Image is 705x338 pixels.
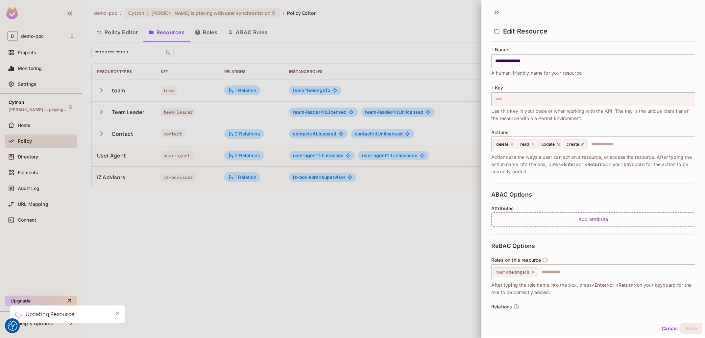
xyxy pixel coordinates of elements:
[564,139,587,149] div: create
[561,161,579,167] span: <Enter>
[520,142,529,147] span: read
[8,321,17,331] button: Consent Preferences
[495,85,503,90] span: Key
[592,282,610,288] span: <Enter>
[541,142,555,147] span: update
[112,309,122,319] button: Close
[503,27,547,35] span: Edit Resource
[491,212,695,227] div: Add attribute
[538,139,563,149] div: update
[584,161,606,167] span: <Return>
[615,282,637,288] span: <Return>
[491,69,582,77] span: A human-friendly name for your resource
[496,142,508,147] span: delete
[517,139,537,149] div: read
[680,323,702,334] button: Save
[659,323,680,334] button: Cancel
[491,304,512,309] span: Relations
[491,206,514,211] span: Attributes
[491,243,535,249] span: ReBAC Options
[491,281,695,296] span: After typing the role name into the box, press or on your keyboard for the role to be correctly a...
[496,270,509,275] span: team #
[491,257,541,263] span: Roles on this resource
[491,191,532,198] span: ABAC Options
[26,310,75,318] div: Updating Resource
[491,154,695,175] span: Actions are the ways a user can act on a resource, or access the resource. After typing the actio...
[491,130,508,135] span: Actions
[493,139,516,149] div: delete
[491,108,695,122] span: Use this key in your code or when working with the API. The key is the unique identifier of the r...
[495,47,508,52] span: Name
[567,142,579,147] span: create
[496,270,529,275] span: belongsTo
[493,267,537,277] div: team#belongsTo
[8,321,17,331] img: Revisit consent button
